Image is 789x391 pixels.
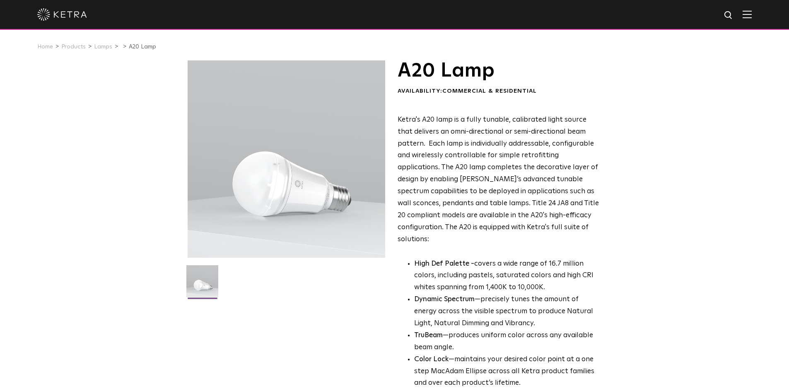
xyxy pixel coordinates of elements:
strong: Dynamic Spectrum [414,296,475,303]
p: covers a wide range of 16.7 million colors, including pastels, saturated colors and high CRI whit... [414,258,599,294]
strong: Color Lock [414,356,449,363]
a: Lamps [94,44,112,50]
strong: High Def Palette - [414,260,474,267]
span: Commercial & Residential [442,88,537,94]
img: ketra-logo-2019-white [37,8,87,21]
img: A20-Lamp-2021-Web-Square [186,265,218,303]
h1: A20 Lamp [398,60,599,81]
span: Ketra's A20 lamp is a fully tunable, calibrated light source that delivers an omni-directional or... [398,116,599,243]
a: Products [61,44,86,50]
img: search icon [724,10,734,21]
a: Home [37,44,53,50]
img: Hamburger%20Nav.svg [743,10,752,18]
a: A20 Lamp [129,44,156,50]
li: —produces uniform color across any available beam angle. [414,330,599,354]
li: —precisely tunes the amount of energy across the visible spectrum to produce Natural Light, Natur... [414,294,599,330]
div: Availability: [398,87,599,96]
strong: TruBeam [414,332,443,339]
li: —maintains your desired color point at a one step MacAdam Ellipse across all Ketra product famili... [414,354,599,390]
